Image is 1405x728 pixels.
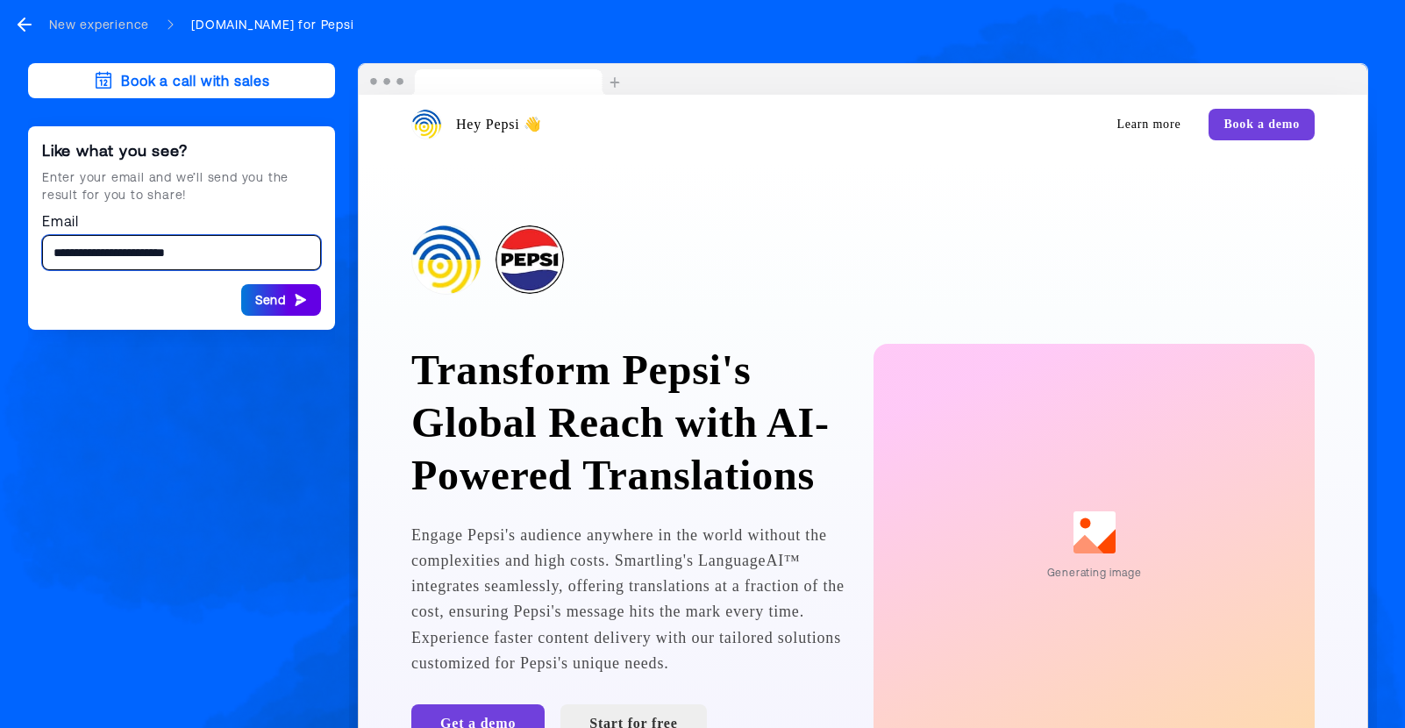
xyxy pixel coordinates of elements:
button: Book a call with sales [28,63,335,98]
label: Email [42,211,321,232]
img: Browser topbar [359,64,628,96]
div: New experience [49,16,149,33]
button: Send [241,284,321,316]
div: [DOMAIN_NAME] for Pepsi [191,16,353,33]
div: Enter your email and we’ll send you the result for you to share! [42,168,321,203]
div: Like what you see? [42,140,321,161]
svg: go back [14,14,35,35]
